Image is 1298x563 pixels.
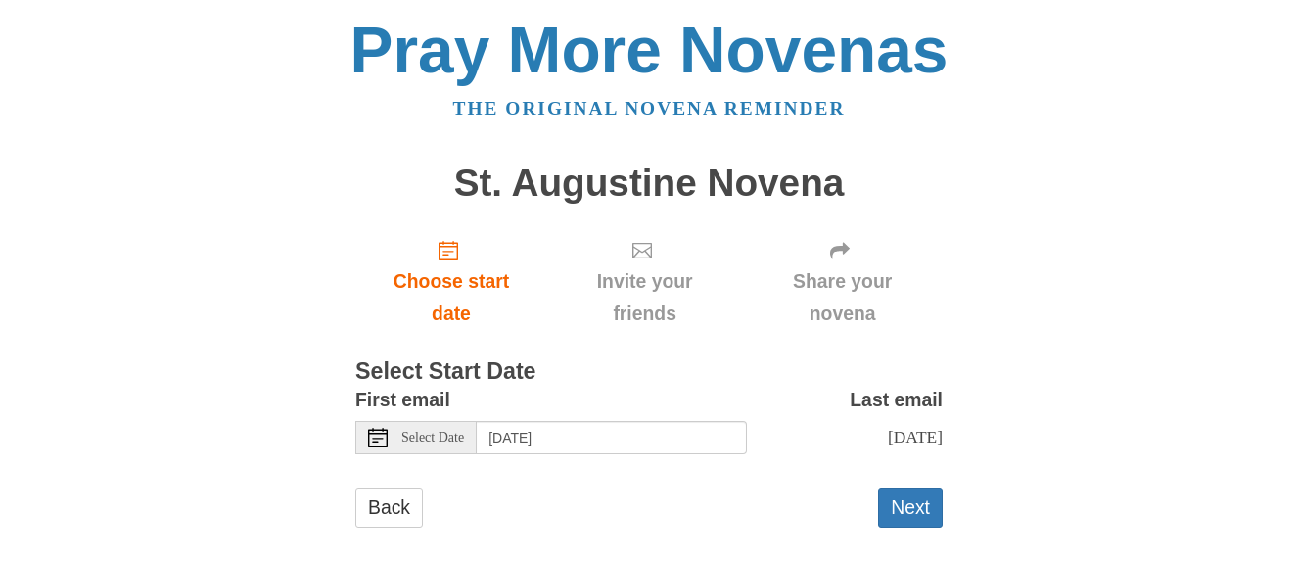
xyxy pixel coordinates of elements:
span: Invite your friends [567,265,722,330]
a: Back [355,488,423,528]
a: Choose start date [355,223,547,340]
span: Select Date [401,431,464,445]
a: The original novena reminder [453,98,846,118]
button: Next [878,488,943,528]
a: Pray More Novenas [350,14,949,86]
span: [DATE] [888,427,943,446]
h1: St. Augustine Novena [355,163,943,205]
h3: Select Start Date [355,359,943,385]
label: First email [355,384,450,416]
span: Share your novena [762,265,923,330]
div: Click "Next" to confirm your start date first. [547,223,742,340]
label: Last email [850,384,943,416]
div: Click "Next" to confirm your start date first. [742,223,943,340]
span: Choose start date [375,265,528,330]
